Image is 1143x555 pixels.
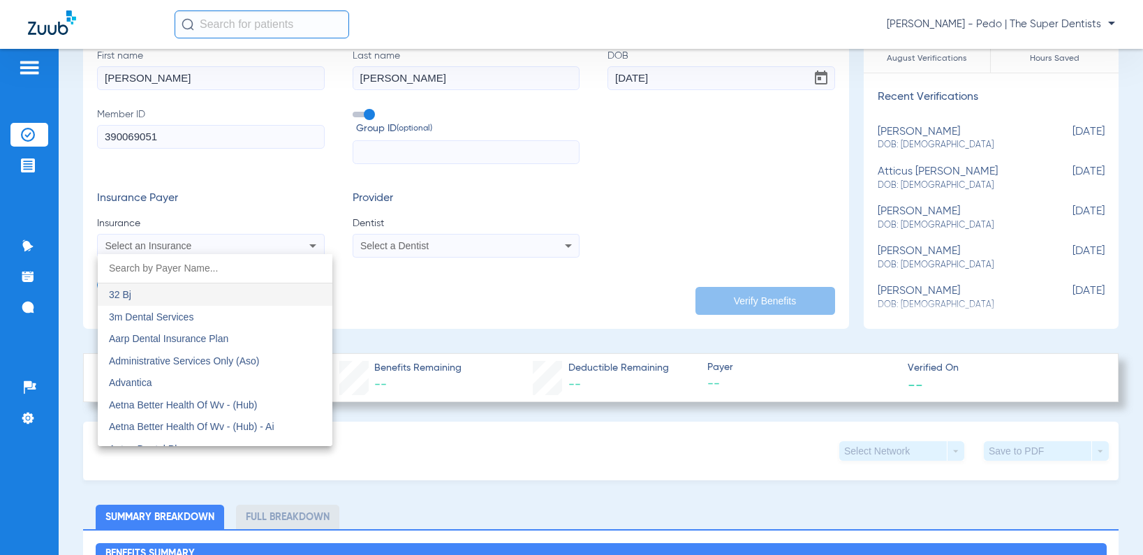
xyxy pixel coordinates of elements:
[109,421,274,432] span: Aetna Better Health Of Wv - (Hub) - Ai
[1073,488,1143,555] iframe: Chat Widget
[109,399,257,410] span: Aetna Better Health Of Wv - (Hub)
[109,289,131,300] span: 32 Bj
[98,254,332,283] input: dropdown search
[109,443,193,454] span: Aetna Dental Plans
[109,355,260,367] span: Administrative Services Only (Aso)
[109,311,193,323] span: 3m Dental Services
[109,333,228,344] span: Aarp Dental Insurance Plan
[109,377,152,388] span: Advantica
